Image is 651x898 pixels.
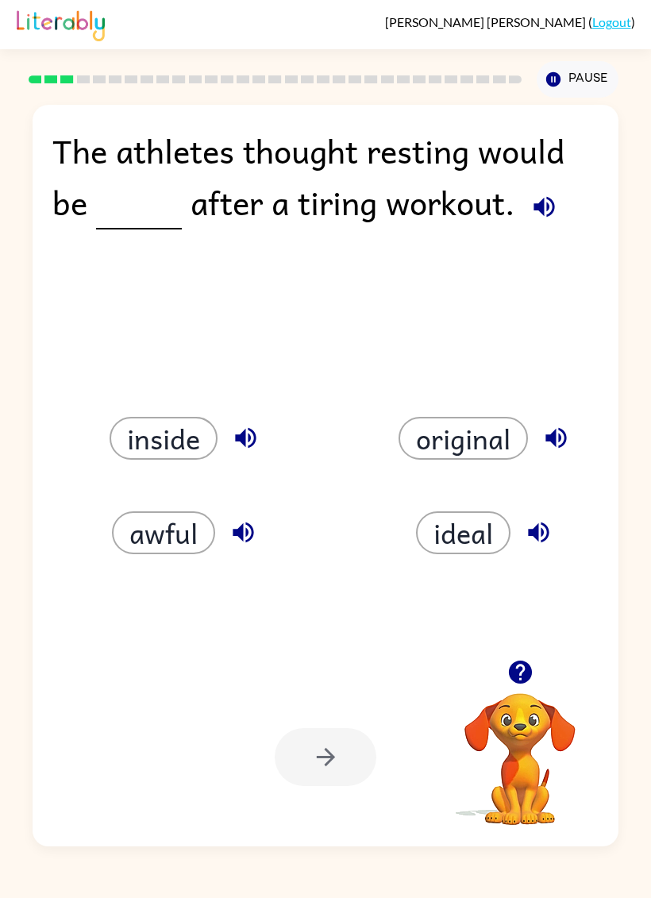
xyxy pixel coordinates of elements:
button: original [399,417,528,460]
button: Pause [537,61,618,98]
div: The athletes thought resting would be after a tiring workout. [52,125,599,245]
span: [PERSON_NAME] [PERSON_NAME] [385,14,588,29]
img: Literably [17,6,105,41]
button: awful [112,511,215,554]
button: ideal [416,511,510,554]
button: inside [110,417,218,460]
div: ( ) [385,14,635,29]
a: Logout [592,14,631,29]
video: Your browser must support playing .mp4 files to use Literably. Please try using another browser. [441,669,599,827]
